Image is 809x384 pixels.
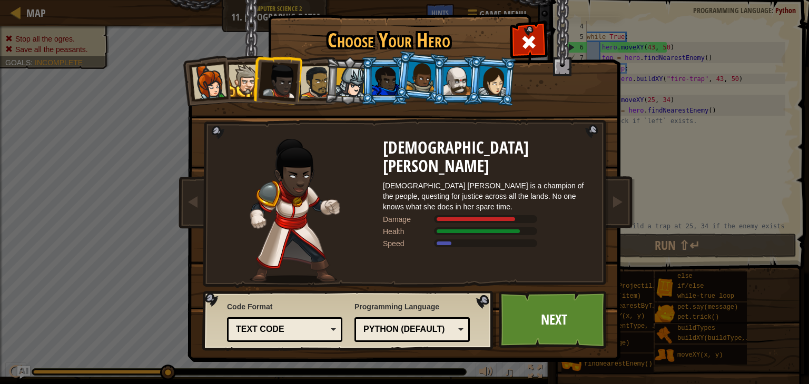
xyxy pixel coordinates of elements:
[383,214,594,225] div: Deals 120% of listed Warrior weapon damage.
[227,301,342,312] span: Code Format
[324,56,374,106] li: Hattori Hanzō
[383,226,436,237] div: Health
[289,56,337,105] li: Alejandro the Duelist
[361,57,408,105] li: Gordon the Stalwart
[394,50,446,103] li: Arryn Stonewall
[202,291,496,351] img: language-selector-background.png
[383,238,594,249] div: Moves at 6 meters per second.
[383,226,594,237] div: Gains 140% of listed Warrior armor health.
[250,139,340,284] img: champion-pose.png
[218,55,265,103] li: Sir Tharin Thunderfist
[432,57,480,105] li: Okar Stompfoot
[499,291,609,349] a: Next
[383,238,436,249] div: Speed
[270,29,507,52] h1: Choose Your Hero
[180,55,231,106] li: Captain Anya Weston
[236,324,327,336] div: Text code
[467,55,517,106] li: Illia Shieldsmith
[354,301,470,312] span: Programming Language
[363,324,455,336] div: Python (Default)
[383,180,594,212] div: [DEMOGRAPHIC_DATA] [PERSON_NAME] is a champion of the people, questing for justice across all the...
[383,214,436,225] div: Damage
[251,53,303,105] li: Lady Ida Justheart
[383,139,594,175] h2: [DEMOGRAPHIC_DATA] [PERSON_NAME]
